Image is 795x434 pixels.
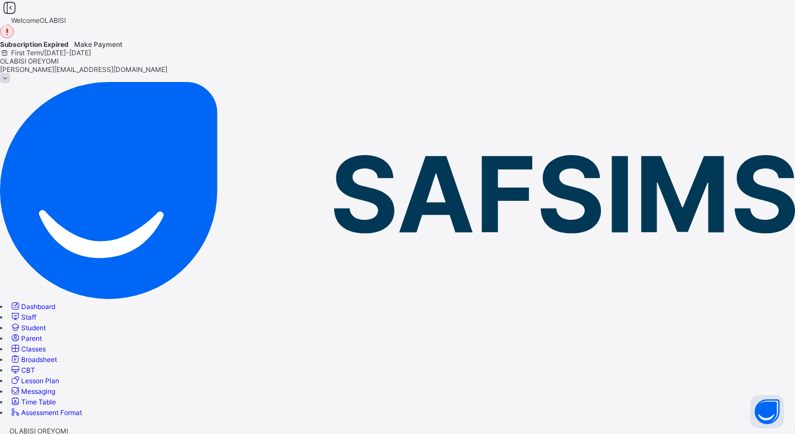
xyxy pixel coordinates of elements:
[21,408,82,417] span: Assessment Format
[9,345,46,353] a: Classes
[21,366,35,374] span: CBT
[21,345,46,353] span: Classes
[21,355,57,364] span: Broadsheet
[9,324,46,332] a: Student
[9,377,59,385] a: Lesson Plan
[21,398,56,406] span: Time Table
[21,377,59,385] span: Lesson Plan
[9,355,57,364] a: Broadsheet
[21,334,42,343] span: Parent
[9,334,42,343] a: Parent
[21,313,36,321] span: Staff
[750,395,784,428] button: Open asap
[21,324,46,332] span: Student
[21,387,55,396] span: Messaging
[9,302,55,311] a: Dashboard
[9,366,35,374] a: CBT
[9,398,56,406] a: Time Table
[9,387,55,396] a: Messaging
[9,408,82,417] a: Assessment Format
[11,16,66,25] span: Welcome OLABISI
[9,313,36,321] a: Staff
[21,302,55,311] span: Dashboard
[74,40,122,49] span: Make Payment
